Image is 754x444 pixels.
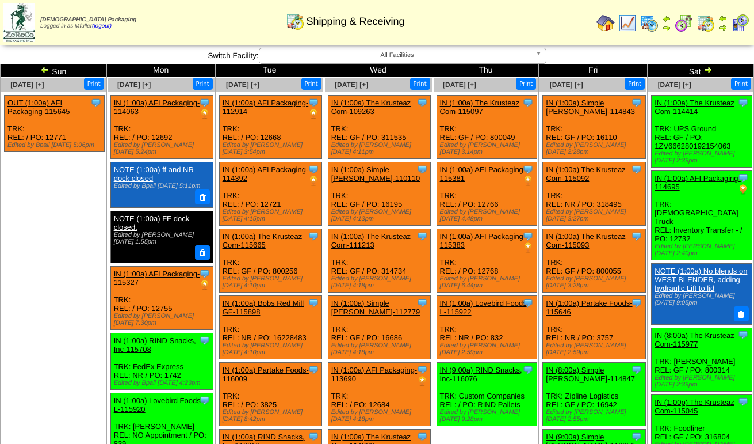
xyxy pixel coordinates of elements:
img: Tooltip [737,329,749,340]
img: PO [416,375,428,387]
img: PO [522,175,534,187]
a: NOTE (1:00a) No blends on WEST BLENDER, adding hydraulic Lift to lid [655,267,747,293]
div: TRK: UPS Ground REL: GF / PO: 1ZV666280192154063 [652,96,752,168]
img: Tooltip [522,364,534,375]
div: TRK: REL: GF / PO: 800055 [543,229,646,293]
img: Tooltip [522,164,534,175]
img: arrowleft.gif [718,14,728,23]
div: Edited by Bpali [DATE] 5:11pm [114,183,209,189]
img: PO [199,108,210,120]
td: Mon [106,64,215,77]
a: IN (1:00a) AFI Packaging-115383 [440,232,526,249]
a: IN (1:00a) Bobs Red Mill GF-115898 [223,299,304,316]
img: calendarcustomer.gif [731,14,749,32]
a: [DATE] [+] [335,81,368,89]
div: Edited by [PERSON_NAME] [DATE] 4:10pm [223,342,322,356]
div: TRK: REL: / PO: 12768 [437,229,537,293]
div: TRK: REL: GF / PO: 800049 [437,96,537,159]
img: Tooltip [522,297,534,309]
a: IN (1:00a) AFI Packaging-114063 [114,98,200,116]
button: Delete Note [734,306,749,321]
img: home.gif [596,14,615,32]
button: Print [516,78,536,90]
div: Edited by [PERSON_NAME] [DATE] 4:11pm [331,142,431,155]
div: Edited by [PERSON_NAME] [DATE] 2:39pm [655,150,751,164]
div: TRK: REL: / PO: 12766 [437,162,537,226]
div: Edited by [PERSON_NAME] [DATE] 9:05pm [655,293,748,306]
div: Edited by [PERSON_NAME] [DATE] 9:28pm [440,409,537,423]
td: Sun [1,64,107,77]
a: IN (1:00a) AFI Packaging-112914 [223,98,309,116]
div: Edited by [PERSON_NAME] [DATE] 4:13pm [331,208,431,222]
div: Edited by [PERSON_NAME] [DATE] 4:48pm [440,208,537,222]
button: Print [301,78,321,90]
button: Print [410,78,430,90]
div: TRK: REL: GF / PO: 16686 [328,296,431,359]
a: [DATE] [+] [226,81,259,89]
img: Tooltip [631,297,642,309]
img: calendarinout.gif [286,12,304,31]
img: Tooltip [416,164,428,175]
a: [DATE] [+] [658,81,691,89]
div: TRK: REL: GF / PO: 800256 [219,229,322,293]
div: TRK: REL: NR / PO: 16228483 [219,296,322,359]
a: [DATE] [+] [550,81,583,89]
div: Edited by [PERSON_NAME] [DATE] 4:18pm [331,275,431,289]
div: Edited by [PERSON_NAME] [DATE] 4:18pm [331,342,431,356]
img: PO [737,184,749,195]
img: Tooltip [199,335,210,346]
a: IN (1:00a) The Krusteaz Com-115097 [440,98,520,116]
button: Print [193,78,213,90]
div: TRK: REL: / PO: 3825 [219,363,322,426]
div: TRK: FedEx Express REL: NR / PO: 1742 [110,333,213,390]
a: IN (1:00a) Partake Foods-116009 [223,366,309,383]
button: Print [731,78,751,90]
a: IN (1:00a) AFI Packaging-115327 [114,270,200,287]
img: arrowright.gif [662,23,671,32]
div: TRK: REL: GF / PO: 311535 [328,96,431,159]
img: PO [308,175,319,187]
div: Edited by [PERSON_NAME] [DATE] 4:10pm [223,275,322,289]
img: Tooltip [199,394,210,406]
a: NOTE (1:00a) FF dock closed. [114,214,189,232]
img: Tooltip [737,97,749,108]
img: Tooltip [416,230,428,242]
div: TRK: REL: GF / PO: 314734 [328,229,431,293]
a: IN (1:00a) The Krusteaz Com-109263 [331,98,411,116]
img: PO [308,108,319,120]
a: NOTE (1:00a) ff and NR dock closed [114,165,194,183]
img: Tooltip [199,97,210,108]
a: IN (1:00a) Partake Foods-115646 [546,299,632,316]
a: IN (1:00a) The Krusteaz Com-111213 [331,232,411,249]
img: arrowleft.gif [662,14,671,23]
button: Delete Note [195,189,210,204]
img: Tooltip [737,172,749,184]
button: Print [84,78,104,90]
div: TRK: REL: / PO: 12668 [219,96,322,159]
div: Edited by [PERSON_NAME] [DATE] 2:59pm [440,342,537,356]
img: calendarinout.gif [696,14,715,32]
a: IN (8:00a) The Krusteaz Com-115977 [655,331,734,348]
a: IN (1:00a) Simple [PERSON_NAME]-110110 [331,165,420,183]
a: IN (1:00a) Simple [PERSON_NAME]-114843 [546,98,635,116]
img: arrowright.gif [703,65,713,74]
a: (logout) [92,23,112,29]
img: Tooltip [631,230,642,242]
div: TRK: Zipline Logistics REL: GF / PO: 16942 [543,363,646,426]
a: IN (1:00a) The Krusteaz Com-115093 [546,232,626,249]
a: [DATE] [+] [10,81,44,89]
div: Edited by [PERSON_NAME] [DATE] 2:28pm [546,142,645,155]
a: IN (1:00a) AFI Packaging-114392 [223,165,309,183]
a: IN (1:00a) AFI Packaging-115381 [440,165,526,183]
span: [DATE] [+] [443,81,476,89]
div: TRK: REL: / PO: 12771 [5,96,105,152]
div: Edited by Bpali [DATE] 4:23pm [114,380,213,386]
img: Tooltip [308,431,319,442]
div: TRK: REL: NR / PO: 832 [437,296,537,359]
div: Edited by [PERSON_NAME] [DATE] 8:42pm [223,409,322,423]
a: IN (1:00a) The Krusteaz Com-114414 [655,98,734,116]
div: Edited by [PERSON_NAME] [DATE] 4:15pm [223,208,322,222]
